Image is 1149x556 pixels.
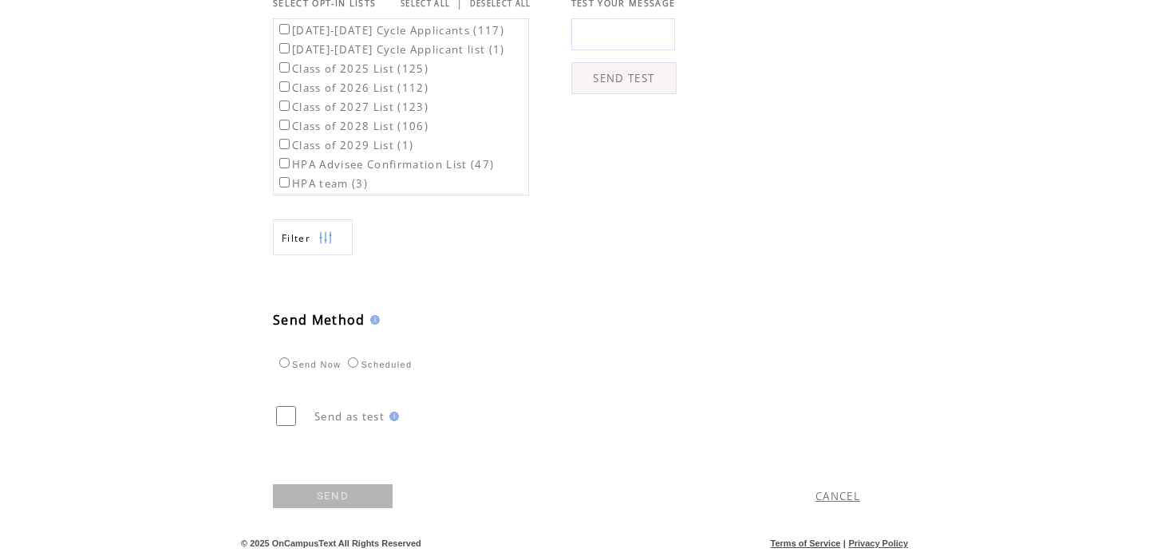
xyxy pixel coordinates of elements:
input: Class of 2029 List (1) [279,139,290,149]
a: Privacy Policy [848,538,908,548]
input: Class of 2026 List (112) [279,81,290,92]
a: Filter [273,219,353,255]
span: © 2025 OnCampusText All Rights Reserved [241,538,421,548]
span: Send Method [273,311,365,329]
label: Class of 2027 List (123) [276,100,428,114]
input: HPA team (3) [279,177,290,187]
span: Send as test [314,409,385,424]
img: help.gif [385,412,399,421]
label: [DATE]-[DATE] Cycle Applicants (117) [276,23,504,37]
img: filters.png [318,220,333,256]
label: Class of 2029 List (1) [276,138,413,152]
input: [DATE]-[DATE] Cycle Applicant list (1) [279,43,290,53]
label: [DATE]-[DATE] Cycle Applicant list (1) [276,42,505,57]
a: SEND TEST [571,62,677,94]
label: Class of 2026 List (112) [276,81,428,95]
img: help.gif [365,315,380,325]
a: CANCEL [815,489,860,503]
a: Terms of Service [771,538,841,548]
input: [DATE]-[DATE] Cycle Applicants (117) [279,24,290,34]
input: Send Now [279,357,290,368]
span: Show filters [282,231,310,245]
input: Class of 2025 List (125) [279,62,290,73]
span: | [843,538,846,548]
label: Send Now [275,360,341,369]
a: SEND [273,484,393,508]
label: HPA Advisee Confirmation List (47) [276,157,494,172]
input: HPA Advisee Confirmation List (47) [279,158,290,168]
label: Class of 2025 List (125) [276,61,428,76]
label: Scheduled [344,360,412,369]
input: Class of 2028 List (106) [279,120,290,130]
input: Scheduled [348,357,358,368]
label: Class of 2028 List (106) [276,119,428,133]
label: HPA team (3) [276,176,368,191]
input: Class of 2027 List (123) [279,101,290,111]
